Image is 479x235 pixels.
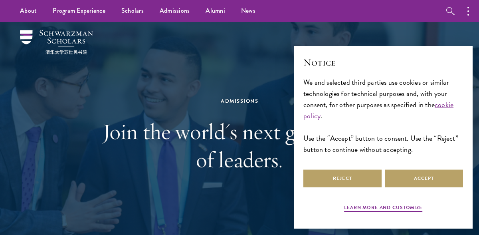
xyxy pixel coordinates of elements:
button: Accept [385,169,463,187]
button: Learn more and customize [344,204,422,213]
button: Reject [303,169,382,187]
h2: Notice [303,56,463,69]
a: cookie policy [303,99,453,121]
div: We and selected third parties use cookies or similar technologies for technical purposes and, wit... [303,77,463,155]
